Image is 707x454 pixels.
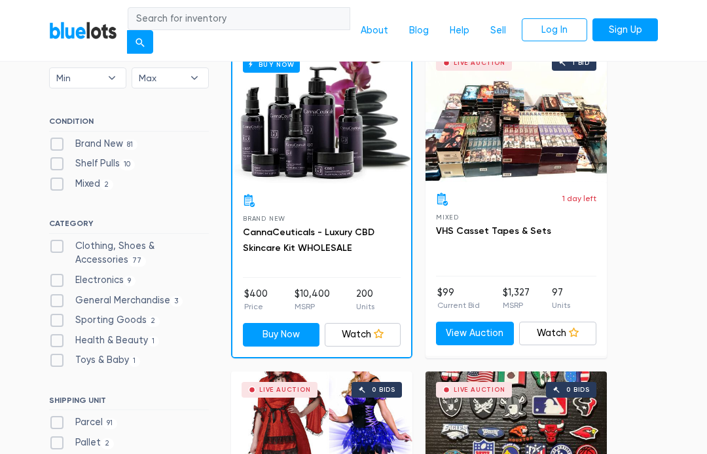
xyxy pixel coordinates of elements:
[356,287,374,313] li: 200
[437,299,480,311] p: Current Bid
[139,68,183,88] span: Max
[49,21,117,40] a: BlueLots
[572,60,590,66] div: 1 bid
[148,336,159,347] span: 1
[170,296,183,307] span: 3
[519,322,597,345] a: Watch
[123,140,137,150] span: 81
[244,287,268,313] li: $400
[49,117,209,131] h6: CONDITION
[129,356,140,367] span: 1
[436,225,551,236] a: VHS Casset Tapes & Sets
[49,415,117,430] label: Parcel
[49,273,136,288] label: Electronics
[49,219,209,233] h6: CATEGORY
[243,227,374,254] a: CannaCeuticals - Luxury CBD Skincare Kit WHOLESALE
[243,56,300,73] h6: Buy Now
[437,286,480,312] li: $99
[49,157,135,171] label: Shelf Pulls
[436,322,514,345] a: View Auction
[49,313,160,328] label: Sporting Goods
[350,18,399,43] a: About
[439,18,480,43] a: Help
[399,18,439,43] a: Blog
[120,159,135,170] span: 10
[426,45,607,182] a: Live Auction 1 bid
[552,286,570,312] li: 97
[244,301,268,312] p: Price
[56,68,101,88] span: Min
[552,299,570,311] p: Units
[128,256,146,267] span: 77
[295,301,330,312] p: MSRP
[101,438,114,449] span: 2
[259,387,311,393] div: Live Auction
[103,419,117,429] span: 91
[49,353,140,368] label: Toys & Baby
[592,18,658,42] a: Sign Up
[243,215,285,222] span: Brand New
[503,286,530,312] li: $1,327
[100,180,113,190] span: 2
[232,46,411,183] a: Buy Now
[49,333,159,348] label: Health & Beauty
[128,7,350,31] input: Search for inventory
[436,214,459,221] span: Mixed
[503,299,530,311] p: MSRP
[522,18,587,42] a: Log In
[454,60,505,66] div: Live Auction
[49,396,209,410] h6: SHIPPING UNIT
[181,68,208,88] b: ▾
[124,276,136,286] span: 9
[98,68,126,88] b: ▾
[49,293,183,308] label: General Merchandise
[325,323,401,347] a: Watch
[147,316,160,327] span: 2
[49,239,209,267] label: Clothing, Shoes & Accessories
[49,177,113,191] label: Mixed
[295,287,330,313] li: $10,400
[49,137,137,151] label: Brand New
[480,18,517,43] a: Sell
[372,387,395,393] div: 0 bids
[49,436,114,450] label: Pallet
[243,323,319,347] a: Buy Now
[566,387,590,393] div: 0 bids
[356,301,374,312] p: Units
[562,193,596,204] p: 1 day left
[454,387,505,393] div: Live Auction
